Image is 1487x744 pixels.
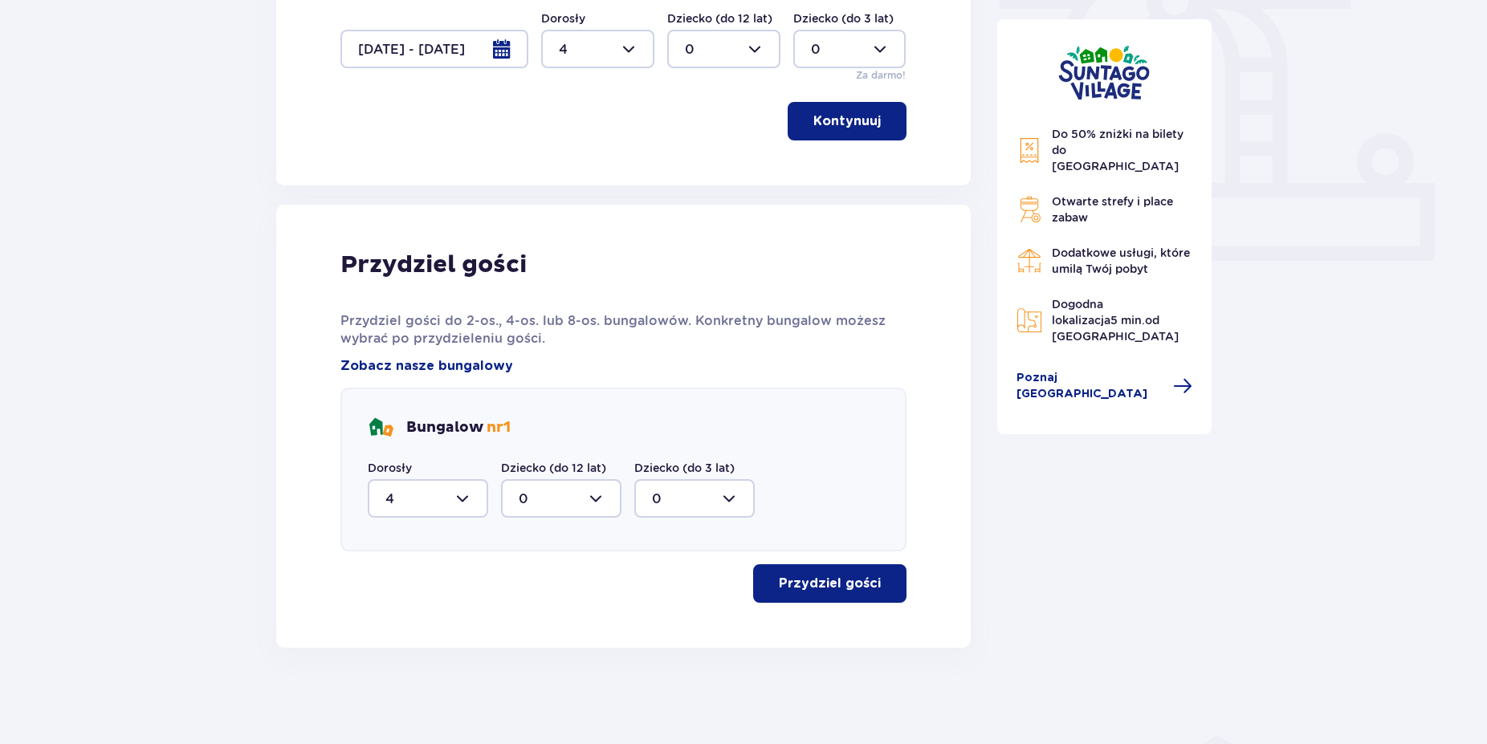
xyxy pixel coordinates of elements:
[793,10,894,26] label: Dziecko (do 3 lat)
[487,418,511,437] span: nr 1
[1016,137,1042,164] img: Discount Icon
[1016,248,1042,274] img: Restaurant Icon
[1016,370,1193,402] a: Poznaj [GEOGRAPHIC_DATA]
[406,418,511,437] p: Bungalow
[1110,314,1145,327] span: 5 min.
[368,415,393,441] img: bungalows Icon
[1016,197,1042,222] img: Grill Icon
[753,564,906,603] button: Przydziel gości
[340,250,527,280] p: Przydziel gości
[788,102,906,140] button: Kontynuuj
[501,460,606,476] label: Dziecko (do 12 lat)
[779,575,881,592] p: Przydziel gości
[368,460,412,476] label: Dorosły
[541,10,585,26] label: Dorosły
[667,10,772,26] label: Dziecko (do 12 lat)
[1052,195,1173,224] span: Otwarte strefy i place zabaw
[856,68,906,83] p: Za darmo!
[1016,307,1042,333] img: Map Icon
[1058,45,1150,100] img: Suntago Village
[1052,246,1190,275] span: Dodatkowe usługi, które umilą Twój pobyt
[1016,370,1164,402] span: Poznaj [GEOGRAPHIC_DATA]
[340,312,906,348] p: Przydziel gości do 2-os., 4-os. lub 8-os. bungalowów. Konkretny bungalow możesz wybrać po przydzi...
[1052,298,1179,343] span: Dogodna lokalizacja od [GEOGRAPHIC_DATA]
[340,357,513,375] a: Zobacz nasze bungalowy
[634,460,735,476] label: Dziecko (do 3 lat)
[813,112,881,130] p: Kontynuuj
[1052,128,1183,173] span: Do 50% zniżki na bilety do [GEOGRAPHIC_DATA]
